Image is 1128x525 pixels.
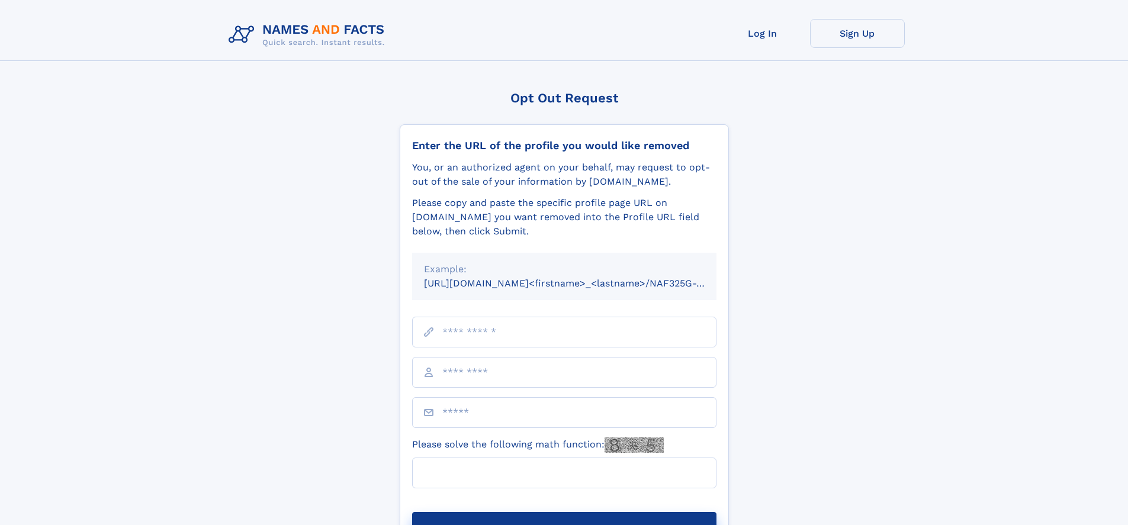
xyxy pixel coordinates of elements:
[412,437,664,453] label: Please solve the following math function:
[400,91,729,105] div: Opt Out Request
[810,19,905,48] a: Sign Up
[424,262,705,276] div: Example:
[715,19,810,48] a: Log In
[412,196,716,239] div: Please copy and paste the specific profile page URL on [DOMAIN_NAME] you want removed into the Pr...
[224,19,394,51] img: Logo Names and Facts
[412,139,716,152] div: Enter the URL of the profile you would like removed
[424,278,739,289] small: [URL][DOMAIN_NAME]<firstname>_<lastname>/NAF325G-xxxxxxxx
[412,160,716,189] div: You, or an authorized agent on your behalf, may request to opt-out of the sale of your informatio...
